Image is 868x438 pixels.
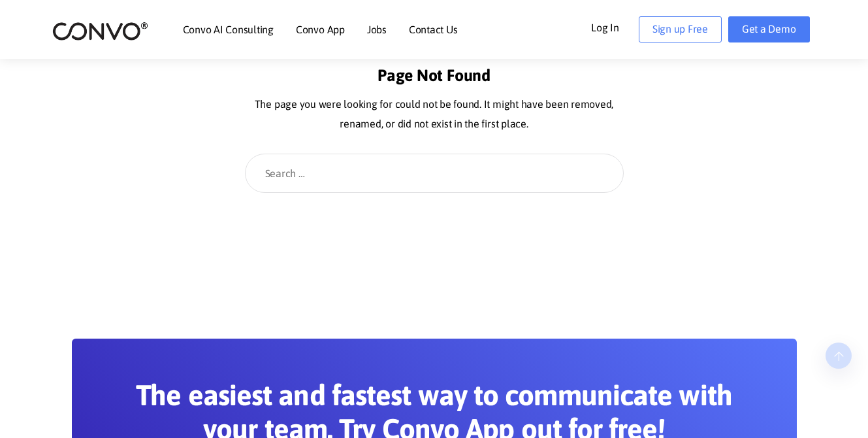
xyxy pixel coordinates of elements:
a: Log In [591,16,639,37]
a: Convo AI Consulting [183,24,274,35]
a: Get a Demo [728,16,810,42]
h1: Page Not Found [245,65,624,95]
a: Contact Us [409,24,458,35]
p: The page you were looking for could not be found. It might have been removed, renamed, or did not... [245,95,624,134]
form: 404 not found [240,154,624,223]
a: Convo App [296,24,345,35]
a: Jobs [367,24,387,35]
img: logo_2.png [52,21,148,41]
a: Sign up Free [639,16,722,42]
